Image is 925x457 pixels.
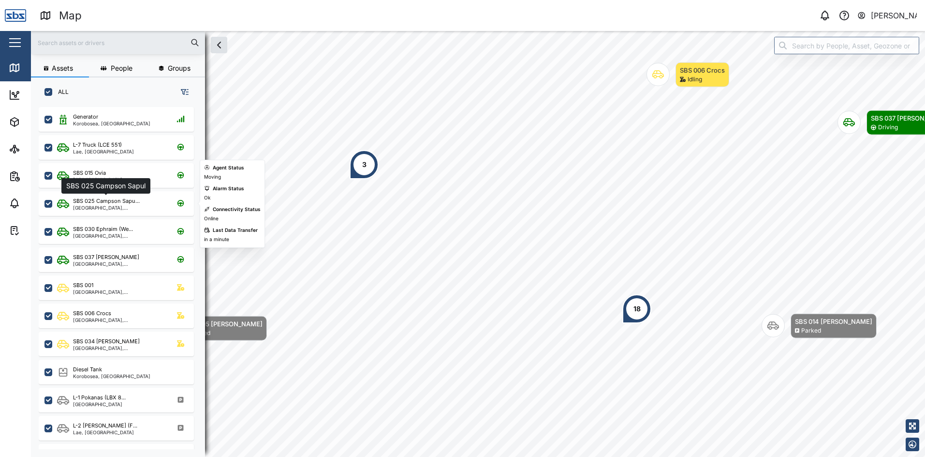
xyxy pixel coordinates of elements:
[646,62,729,87] div: Map marker
[878,123,898,132] div: Driving
[39,104,205,449] div: grid
[52,88,69,96] label: ALL
[73,309,111,318] div: SBS 006 Crocs
[37,35,199,50] input: Search assets or drivers
[204,173,221,181] div: Moving
[73,177,165,182] div: [GEOGRAPHIC_DATA], [GEOGRAPHIC_DATA]
[25,171,58,182] div: Reports
[204,194,210,202] div: Ok
[73,205,165,210] div: [GEOGRAPHIC_DATA], [GEOGRAPHIC_DATA]
[25,144,48,154] div: Sites
[633,304,641,314] div: 18
[857,9,917,22] button: [PERSON_NAME]
[73,225,133,233] div: SBS 030 Ephraim (We...
[622,294,651,323] div: Map marker
[73,169,106,177] div: SBS 015 Ovia
[73,197,140,205] div: SBS 025 Campson Sapu...
[213,185,244,193] div: Alarm Status
[688,75,702,84] div: Idling
[111,65,132,72] span: People
[73,261,165,266] div: [GEOGRAPHIC_DATA], [GEOGRAPHIC_DATA]
[25,90,69,100] div: Dashboard
[25,225,52,236] div: Tasks
[31,31,925,457] canvas: Map
[25,62,47,73] div: Map
[680,65,725,75] div: SBS 006 Crocs
[73,394,126,402] div: L-1 Pokanas (LBX 8...
[204,236,229,244] div: in a minute
[25,198,55,209] div: Alarms
[350,150,379,179] div: Map marker
[213,206,261,213] div: Connectivity Status
[73,402,126,407] div: [GEOGRAPHIC_DATA]
[774,37,919,54] input: Search by People, Asset, Geozone or Place
[73,121,150,126] div: Korobosea, [GEOGRAPHIC_DATA]
[213,164,244,172] div: Agent Status
[73,337,140,346] div: SBS 034 [PERSON_NAME]
[25,117,55,127] div: Assets
[73,113,98,121] div: Generator
[762,314,877,338] div: Map marker
[73,366,102,374] div: Diesel Tank
[795,317,872,326] div: SBS 014 [PERSON_NAME]
[52,65,73,72] span: Assets
[362,159,367,170] div: 3
[168,65,191,72] span: Groups
[73,281,93,289] div: SBS 001
[73,253,139,261] div: SBS 037 [PERSON_NAME]
[73,374,150,379] div: Korobosea, [GEOGRAPHIC_DATA]
[73,289,165,294] div: [GEOGRAPHIC_DATA], [GEOGRAPHIC_DATA]
[73,346,165,350] div: [GEOGRAPHIC_DATA], [GEOGRAPHIC_DATA]
[73,233,165,238] div: [GEOGRAPHIC_DATA], [GEOGRAPHIC_DATA]
[801,326,821,335] div: Parked
[151,316,267,341] div: Map marker
[73,318,165,322] div: [GEOGRAPHIC_DATA], [GEOGRAPHIC_DATA]
[184,319,263,329] div: SBS 005 [PERSON_NAME]
[204,215,219,223] div: Online
[73,430,137,435] div: Lae, [GEOGRAPHIC_DATA]
[213,227,258,234] div: Last Data Transfer
[73,149,134,154] div: Lae, [GEOGRAPHIC_DATA]
[73,422,137,430] div: L-2 [PERSON_NAME] (F...
[871,10,917,22] div: [PERSON_NAME]
[73,141,122,149] div: L-7 Truck (LCE 551)
[5,5,26,26] img: Main Logo
[59,7,82,24] div: Map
